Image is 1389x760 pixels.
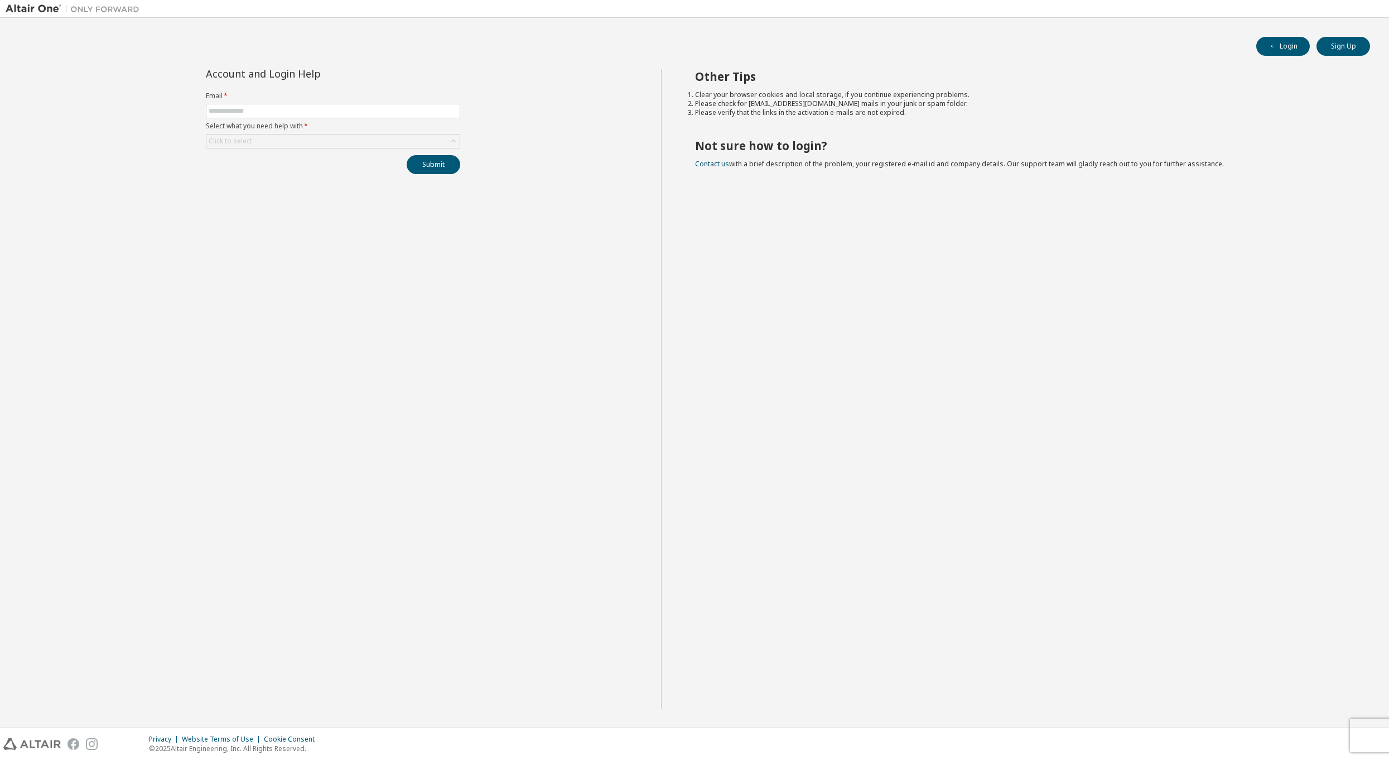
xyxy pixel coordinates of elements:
div: Click to select [209,137,252,146]
li: Please check for [EMAIL_ADDRESS][DOMAIN_NAME] mails in your junk or spam folder. [695,99,1351,108]
div: Website Terms of Use [182,735,264,744]
button: Submit [407,155,460,174]
button: Sign Up [1316,37,1370,56]
h2: Other Tips [695,69,1351,84]
span: with a brief description of the problem, your registered e-mail id and company details. Our suppo... [695,159,1224,169]
h2: Not sure how to login? [695,138,1351,153]
div: Click to select [206,134,460,148]
label: Select what you need help with [206,122,460,131]
div: Privacy [149,735,182,744]
img: instagram.svg [86,738,98,750]
img: Altair One [6,3,145,15]
label: Email [206,92,460,100]
img: altair_logo.svg [3,738,61,750]
li: Clear your browser cookies and local storage, if you continue experiencing problems. [695,90,1351,99]
div: Account and Login Help [206,69,409,78]
img: facebook.svg [67,738,79,750]
a: Contact us [695,159,729,169]
li: Please verify that the links in the activation e-mails are not expired. [695,108,1351,117]
div: Cookie Consent [264,735,321,744]
p: © 2025 Altair Engineering, Inc. All Rights Reserved. [149,744,321,753]
button: Login [1256,37,1310,56]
